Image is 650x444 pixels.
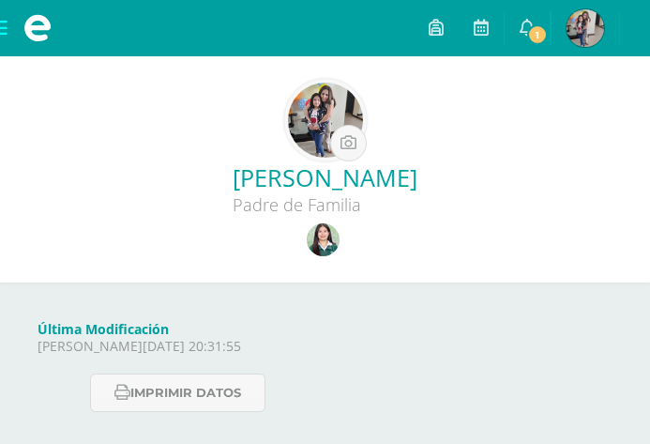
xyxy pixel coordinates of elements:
button: Imprimir datos [90,374,265,412]
span: 1 [527,24,548,45]
div: Padre de Familia [15,193,578,216]
a: [PERSON_NAME] [15,161,635,193]
img: f87d47ccb651e410c20c13df00764b14.png [307,223,340,256]
img: 12f982b0001c643735fd1c48b81cf986.png [567,9,604,47]
p: [PERSON_NAME][DATE] 20:31:55 [38,338,612,355]
img: 11b1964f55c235d8f9c0742702d3c4ba.png [288,83,363,158]
h4: Última Modificación [38,320,612,338]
